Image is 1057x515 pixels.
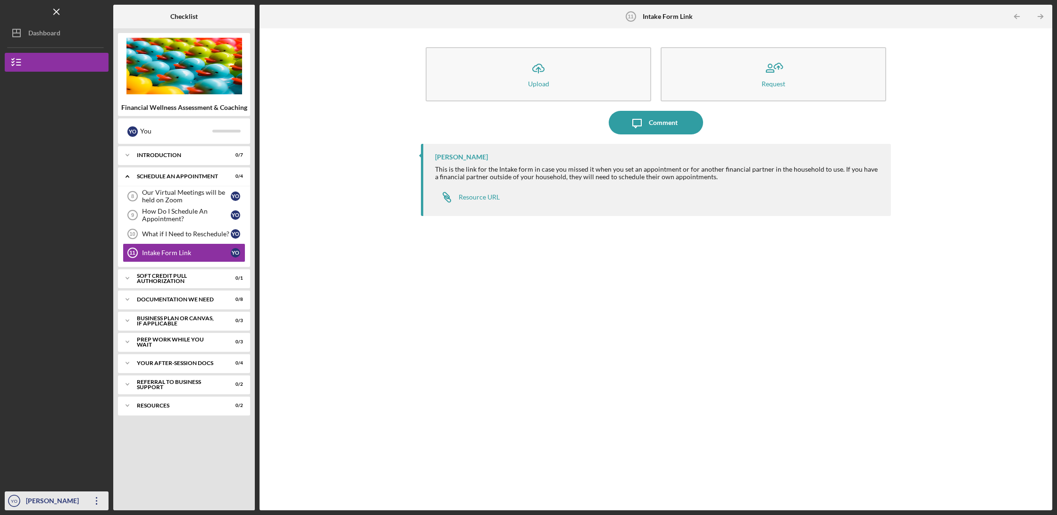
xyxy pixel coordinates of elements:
b: Checklist [170,13,198,20]
div: 0 / 4 [226,174,243,179]
div: You [140,123,212,139]
button: Upload [426,47,651,101]
div: Soft Credit Pull Authorization [137,273,219,284]
div: 0 / 4 [226,360,243,366]
div: Y O [231,210,240,220]
div: Schedule An Appointment [137,174,219,179]
tspan: 11 [129,250,135,256]
a: 11Intake Form LinkYO [123,243,245,262]
button: Dashboard [5,24,109,42]
div: 0 / 2 [226,382,243,387]
button: YO[PERSON_NAME] [5,491,109,510]
div: Prep Work While You Wait [137,337,219,348]
tspan: 10 [129,231,135,237]
div: [PERSON_NAME] [24,491,85,513]
div: Resource URL [459,193,500,201]
div: How Do I Schedule An Appointment? [142,208,231,223]
div: 0 / 7 [226,152,243,158]
tspan: 11 [628,14,633,19]
div: Dashboard [28,24,60,45]
b: Intake Form Link [643,13,693,20]
button: Comment [609,111,703,134]
div: Request [762,80,785,87]
a: 8Our Virtual Meetings will be held on ZoomYO [123,187,245,206]
div: [PERSON_NAME] [435,153,488,161]
div: What if I Need to Reschedule? [142,230,231,238]
b: Financial Wellness Assessment & Coaching [121,104,247,111]
div: 0 / 2 [226,403,243,408]
div: Documentation We Need [137,297,219,302]
text: YO [11,498,17,504]
div: Y O [231,191,240,201]
a: Resource URL [435,188,500,207]
div: Referral to Business Support [137,379,219,390]
div: Comment [649,111,678,134]
tspan: 8 [131,193,134,199]
div: Our Virtual Meetings will be held on Zoom [142,189,231,204]
div: Y O [231,229,240,239]
div: Your After-Session Docs [137,360,219,366]
button: Request [661,47,886,101]
div: Y O [127,126,138,137]
div: Upload [528,80,549,87]
div: Y O [231,248,240,257]
div: This is the link for the Intake form in case you missed it when you set an appointment or for ano... [435,166,881,181]
div: 0 / 1 [226,275,243,281]
a: 9How Do I Schedule An Appointment?YO [123,206,245,224]
div: Business Plan or Canvas, if applicable [137,316,219,326]
img: Product logo [118,38,250,94]
div: Intake Form Link [142,249,231,257]
div: Introduction [137,152,219,158]
tspan: 9 [131,212,134,218]
div: 0 / 3 [226,318,243,324]
div: Resources [137,403,219,408]
div: 0 / 3 [226,339,243,345]
div: 0 / 8 [226,297,243,302]
a: 10What if I Need to Reschedule?YO [123,224,245,243]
